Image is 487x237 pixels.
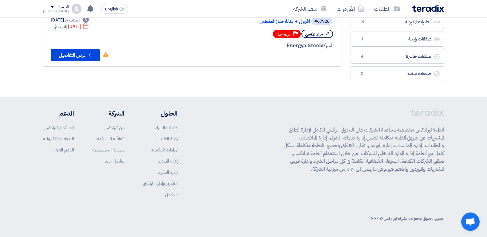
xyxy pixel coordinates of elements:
a: التكامل [165,191,178,198]
div: الحساب [56,5,69,10]
a: الطلبات [369,2,405,16]
div: [DATE] [51,17,89,23]
a: صفقات ملغية0 [351,66,444,81]
span: 16 [358,19,366,25]
a: صفقات رابحة1 [351,32,444,47]
div: #67926 [314,19,329,24]
img: profile_test.png [72,4,81,14]
div: Open chat [461,212,480,231]
a: إدارة الطلبات [155,135,178,142]
li: الشركة [92,109,124,118]
a: ملف الشركة [288,2,332,16]
span: 4 [358,54,366,60]
div: [PERSON_NAME] [43,10,69,13]
span: إنتهت في [53,23,67,30]
a: اتفاقية المستخدم [96,135,124,142]
span: [DATE] [52,23,81,30]
a: سياسة الخصوصية [92,147,124,153]
p: أنظمة تيرادكس مخصصة لمساعدة الشركات على التحول الرقمي الكامل لإدارة قطاع المشتريات عن طريق أنظمة ... [284,126,444,173]
div: Energya Steel [186,42,334,50]
a: الطلبات المقبولة16 [351,14,444,29]
a: عن تيرادكس [104,124,124,131]
li: الحلول [143,109,178,118]
span: 0 [358,71,366,77]
div: جميع الحقوق محفوظة لشركة تيرادكس © ٢٠٢٢ [371,215,444,222]
a: لماذا تختار تيرادكس [44,124,74,131]
a: إدارة الموردين [157,158,178,164]
span: أنشئت في [65,17,80,23]
button: عرض التفاصيل [51,49,100,61]
span: مهم جدا [277,31,291,37]
li: الدعم [43,109,74,118]
span: الشركة [321,42,334,49]
span: English [105,7,118,11]
a: تواصل معنا [104,158,124,164]
a: الندوات الإلكترونية [43,135,74,142]
button: English [101,4,128,14]
a: التقارير وإدارة الإنفاق [143,180,178,187]
a: إدارة العقود [158,169,178,176]
span: 1 [358,36,366,42]
a: صفقات خاسرة4 [351,49,444,64]
a: المزادات العكسية [151,147,178,153]
a: الأوردرات [332,2,369,16]
a: الدعم الفني [54,147,74,153]
a: افرول + بدلة جينز قطعتين [187,19,310,24]
span: مزاد عكسي [305,31,323,37]
img: Teradix logo [412,5,444,12]
a: طلبات الشراء [155,124,178,131]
